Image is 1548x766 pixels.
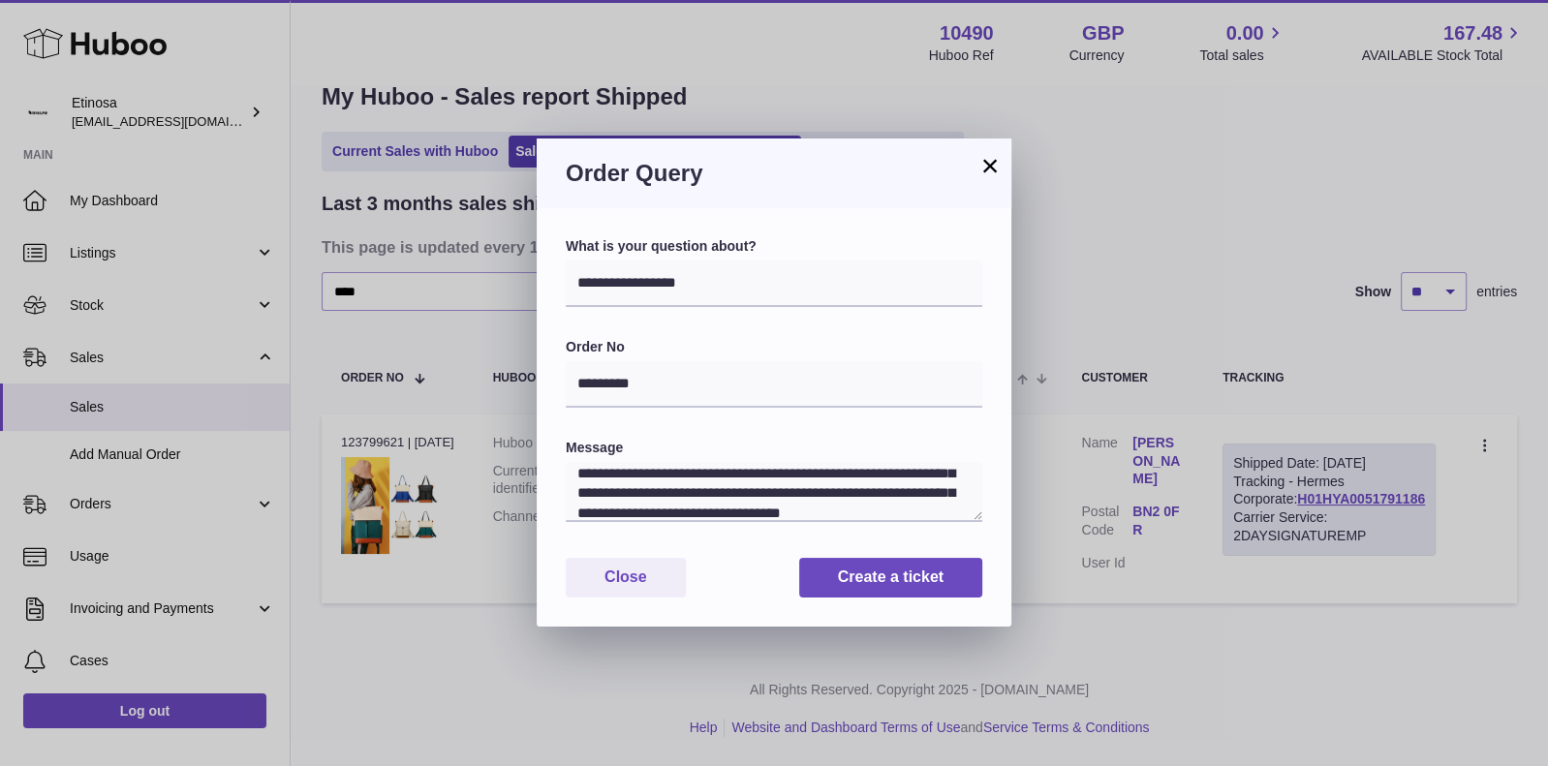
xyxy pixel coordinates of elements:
[566,439,982,457] label: Message
[566,338,982,356] label: Order No
[566,158,982,189] h3: Order Query
[978,154,1002,177] button: ×
[566,237,982,256] label: What is your question about?
[566,558,686,597] button: Close
[799,558,982,597] button: Create a ticket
